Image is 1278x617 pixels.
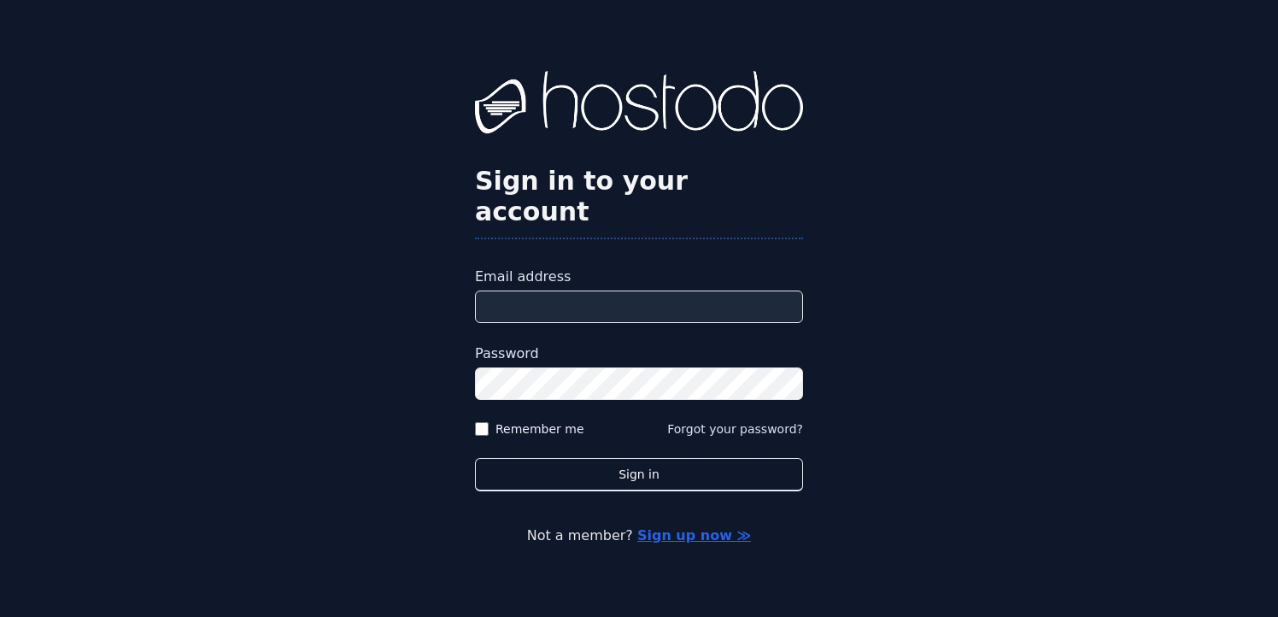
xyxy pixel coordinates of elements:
h2: Sign in to your account [475,166,803,227]
button: Forgot your password? [667,420,803,438]
label: Remember me [495,420,584,438]
label: Password [475,344,803,364]
img: Hostodo [475,71,803,139]
p: Not a member? [82,526,1196,546]
a: Sign up now ≫ [637,527,751,544]
label: Email address [475,267,803,287]
button: Sign in [475,458,803,491]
